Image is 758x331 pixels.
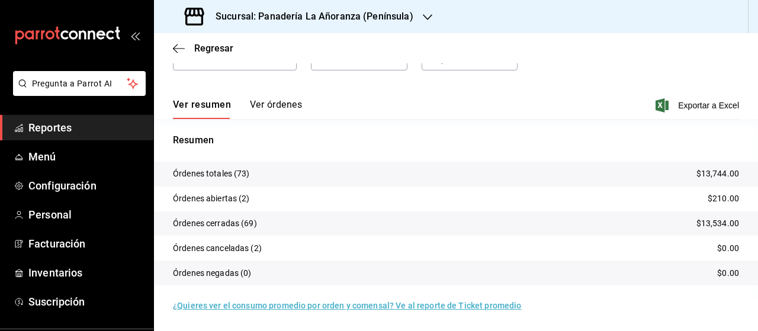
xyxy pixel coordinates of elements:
[28,149,144,165] span: Menú
[173,217,257,230] p: Órdenes cerradas (69)
[717,242,739,255] p: $0.00
[250,99,302,119] button: Ver órdenes
[28,207,144,223] span: Personal
[173,99,302,119] div: navigation tabs
[173,192,250,205] p: Órdenes abiertas (2)
[32,78,127,90] span: Pregunta a Parrot AI
[130,31,140,40] button: open_drawer_menu
[173,267,252,279] p: Órdenes negadas (0)
[173,301,521,310] a: ¿Quieres ver el consumo promedio por orden y comensal? Ve al reporte de Ticket promedio
[717,267,739,279] p: $0.00
[194,43,233,54] span: Regresar
[28,120,144,136] span: Reportes
[173,168,250,180] p: Órdenes totales (73)
[173,133,739,147] p: Resumen
[696,168,739,180] p: $13,744.00
[173,242,262,255] p: Órdenes canceladas (2)
[13,71,146,96] button: Pregunta a Parrot AI
[8,86,146,98] a: Pregunta a Parrot AI
[28,178,144,194] span: Configuración
[206,9,413,24] h3: Sucursal: Panadería La Añoranza (Península)
[28,294,144,310] span: Suscripción
[28,265,144,281] span: Inventarios
[696,217,739,230] p: $13,534.00
[708,192,739,205] p: $210.00
[28,236,144,252] span: Facturación
[658,98,739,113] button: Exportar a Excel
[173,43,233,54] button: Regresar
[173,99,231,119] button: Ver resumen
